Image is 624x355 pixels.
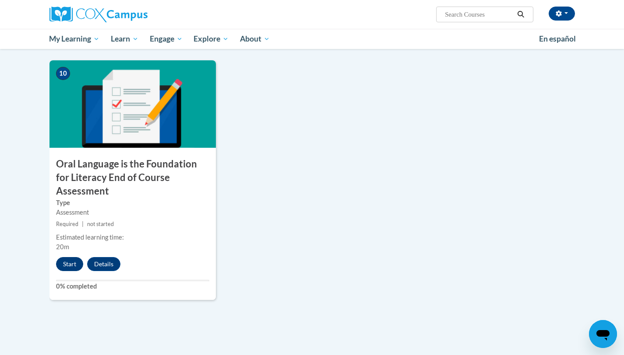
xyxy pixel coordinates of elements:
[194,34,229,44] span: Explore
[82,221,84,227] span: |
[56,198,209,208] label: Type
[234,29,275,49] a: About
[56,208,209,217] div: Assessment
[36,29,588,49] div: Main menu
[56,221,78,227] span: Required
[589,320,617,348] iframe: Button to launch messaging window
[444,9,514,20] input: Search Courses
[539,34,576,43] span: En español
[240,34,270,44] span: About
[87,257,120,271] button: Details
[56,67,70,80] span: 10
[49,34,99,44] span: My Learning
[49,7,148,22] img: Cox Campus
[533,30,582,48] a: En español
[44,29,106,49] a: My Learning
[549,7,575,21] button: Account Settings
[105,29,144,49] a: Learn
[49,7,216,22] a: Cox Campus
[111,34,138,44] span: Learn
[56,243,69,251] span: 20m
[56,233,209,242] div: Estimated learning time:
[87,221,114,227] span: not started
[144,29,188,49] a: Engage
[49,60,216,148] img: Course Image
[56,282,209,291] label: 0% completed
[150,34,183,44] span: Engage
[56,257,83,271] button: Start
[188,29,234,49] a: Explore
[49,157,216,198] h3: Oral Language is the Foundation for Literacy End of Course Assessment
[514,9,527,20] button: Search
